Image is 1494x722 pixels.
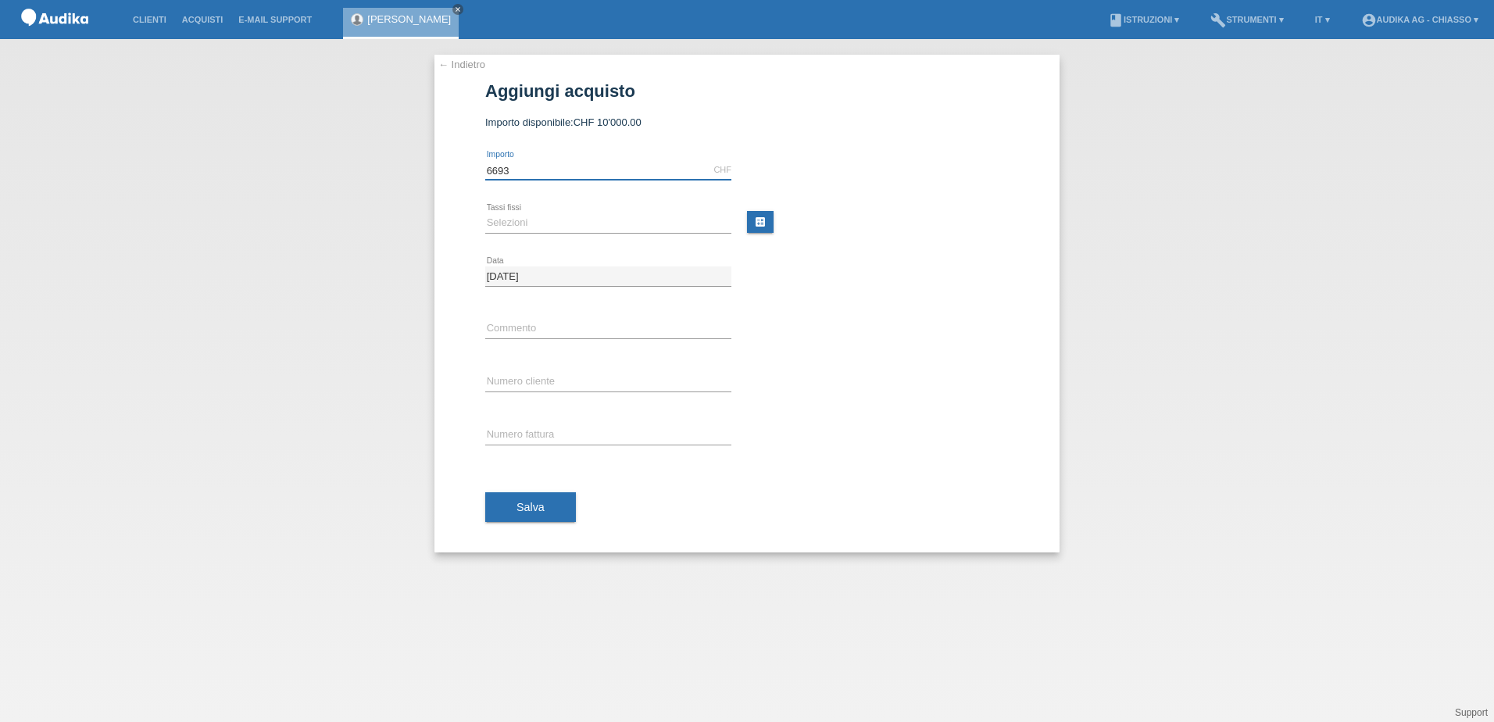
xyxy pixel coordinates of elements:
[231,15,320,24] a: E-mail Support
[1455,707,1488,718] a: Support
[1307,15,1338,24] a: IT ▾
[125,15,174,24] a: Clienti
[1353,15,1486,24] a: account_circleAudika AG - Chiasso ▾
[438,59,485,70] a: ← Indietro
[1361,13,1377,28] i: account_circle
[516,501,545,513] span: Salva
[1108,13,1124,28] i: book
[174,15,231,24] a: Acquisti
[485,492,576,522] button: Salva
[713,165,731,174] div: CHF
[1100,15,1187,24] a: bookIstruzioni ▾
[747,211,774,233] a: calculate
[452,4,463,15] a: close
[485,116,1009,128] div: Importo disponibile:
[754,216,767,228] i: calculate
[485,81,1009,101] h1: Aggiungi acquisto
[16,30,94,42] a: POS — MF Group
[574,116,642,128] span: CHF 10'000.00
[1210,13,1226,28] i: build
[367,13,451,25] a: [PERSON_NAME]
[454,5,462,13] i: close
[1203,15,1291,24] a: buildStrumenti ▾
